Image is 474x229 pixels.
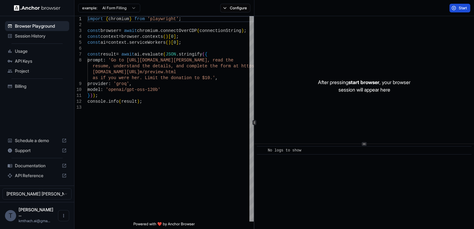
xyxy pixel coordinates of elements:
span: . [127,40,129,45]
span: ) [166,34,168,39]
div: 5 [74,40,82,46]
span: ] [176,40,179,45]
span: ; [95,93,98,98]
span: ] [173,34,176,39]
div: 12 [74,99,82,105]
span: const [87,52,101,57]
span: ( [197,28,199,33]
span: . [140,34,142,39]
span: . [140,52,142,57]
div: 2 [74,22,82,28]
span: stringify [179,52,202,57]
span: . [158,28,160,33]
span: Session History [15,33,67,39]
span: ; [179,16,181,21]
span: Start [459,6,467,11]
span: Browser Playground [15,23,67,29]
span: ai [134,52,140,57]
div: 6 [74,46,82,52]
span: serviceWorkers [129,40,166,45]
span: ) [93,93,95,98]
span: 'groq' [114,81,129,86]
span: . [176,52,179,57]
span: { [106,16,108,21]
span: ; [176,34,179,39]
span: No logs to show [268,148,301,153]
span: ) [137,99,140,104]
span: as if you were her. Limit the donation to $10.' [93,75,215,80]
span: ; [140,99,142,104]
div: Schedule a demo [5,136,69,146]
span: m/preview.html [140,70,176,74]
span: const [87,28,101,33]
span: ( [163,52,166,57]
div: API Reference [5,171,69,181]
span: chromium [108,16,129,21]
span: Support [15,147,59,154]
span: connectionString [199,28,241,33]
span: } [87,93,90,98]
span: info [108,99,119,104]
div: 10 [74,87,82,93]
span: Billing [15,83,67,89]
span: evaluate [142,52,163,57]
span: await [121,52,134,57]
span: resume, understand the details, and complete the f [93,64,223,69]
div: 11 [74,93,82,99]
span: = [116,52,118,57]
span: Powered with ❤️ by Anchor Browser [133,222,195,229]
span: = [119,28,121,33]
span: : [103,58,105,63]
span: . [106,99,108,104]
span: kmthach.ai@gmail.com [19,218,50,223]
span: ( [163,34,166,39]
span: ) [241,28,244,33]
span: [ [171,40,173,45]
span: orm at https:// [223,64,262,69]
span: await [124,28,137,33]
div: API Keys [5,56,69,66]
span: ad the [218,58,233,63]
img: Anchor Logo [14,5,60,11]
p: After pressing , your browser session will appear here [318,79,410,93]
div: 4 [74,34,82,40]
div: Usage [5,46,69,56]
span: [DOMAIN_NAME][URL] [93,70,140,74]
span: API Keys [15,58,67,64]
span: result [101,52,116,57]
span: : [101,87,103,92]
span: context [108,40,127,45]
span: API Reference [15,173,59,179]
span: Documentation [15,163,59,169]
span: ( [166,40,168,45]
div: Browser Playground [5,21,69,31]
span: = [119,34,121,39]
div: 13 [74,105,82,110]
span: ) [168,40,171,45]
button: Open menu [58,210,69,221]
span: start browser [348,79,379,85]
div: Documentation [5,161,69,171]
span: Project [15,68,67,74]
div: Project [5,66,69,76]
span: prompt [87,58,103,63]
span: import [87,16,103,21]
span: { [205,52,207,57]
span: JSON [166,52,176,57]
span: const [87,40,101,45]
span: Schedule a demo [15,137,59,144]
span: from [134,16,145,21]
div: Support [5,146,69,155]
span: ai [101,40,106,45]
span: Usage [15,48,67,54]
span: Thạch Nguyễn Kim [19,207,53,217]
span: ​ [260,147,263,154]
span: example: [82,6,97,11]
span: 0 [173,40,176,45]
span: ; [179,40,181,45]
span: 'openai/gpt-oss-120b' [106,87,160,92]
span: , [215,75,218,80]
span: contexts [142,34,163,39]
span: 0 [171,34,173,39]
span: browser [121,34,140,39]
